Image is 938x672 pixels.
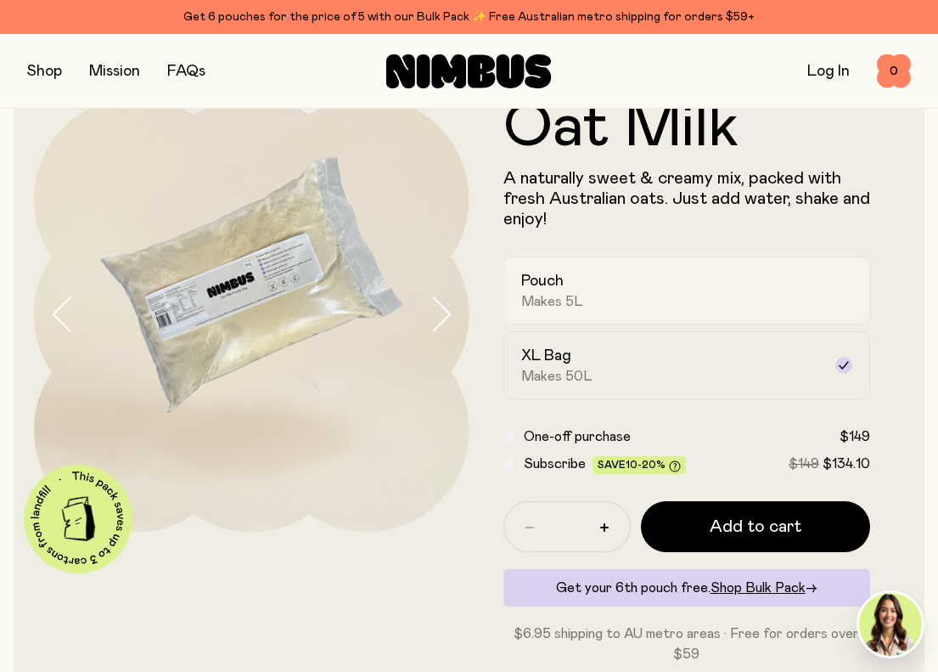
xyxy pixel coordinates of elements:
[711,581,806,595] span: Shop Bulk Pack
[50,490,107,547] img: illustration-carton.png
[626,460,666,470] span: 10-20%
[641,501,871,552] button: Add to cart
[521,368,593,385] span: Makes 50L
[840,430,870,443] span: $149
[711,581,817,595] a: Shop Bulk Pack→
[859,593,922,656] img: agent
[27,7,911,27] div: Get 6 pouches for the price of 5 with our Bulk Pack ✨ Free Australian metro shipping for orders $59+
[503,168,871,229] p: A naturally sweet & creamy mix, packed with fresh Australian oats. Just add water, shake and enjoy!
[503,569,871,607] div: Get your 6th pouch free.
[521,271,564,291] h2: Pouch
[503,97,871,158] h1: Oat Milk
[710,515,801,539] span: Add to cart
[823,457,870,471] span: $134.10
[89,64,140,79] a: Mission
[167,64,205,79] a: FAQs
[503,624,871,664] p: $6.95 shipping to AU metro areas · Free for orders over $59
[598,460,681,472] span: Save
[807,64,850,79] a: Log In
[877,54,911,88] button: 0
[521,346,571,366] h2: XL Bag
[524,430,631,443] span: One-off purchase
[521,293,583,310] span: Makes 5L
[789,457,819,471] span: $149
[524,457,586,471] span: Subscribe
